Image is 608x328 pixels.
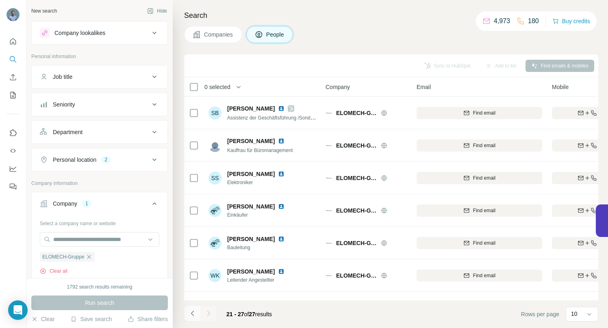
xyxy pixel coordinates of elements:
[326,272,332,279] img: Logo of ELOMECH-Gruppe
[31,180,168,187] p: Company information
[227,202,275,211] span: [PERSON_NAME]
[521,310,559,318] span: Rows per page
[278,203,284,210] img: LinkedIn logo
[53,200,77,208] div: Company
[266,30,285,39] span: People
[473,142,495,149] span: Find email
[278,138,284,144] img: LinkedIn logo
[227,211,294,219] span: Einkäufer
[336,272,377,280] span: ELOMECH-Gruppe
[31,7,57,15] div: New search
[53,128,83,136] div: Department
[336,206,377,215] span: ELOMECH-Gruppe
[32,67,167,87] button: Job title
[249,311,255,317] span: 27
[32,150,167,169] button: Personal location2
[227,104,275,113] span: [PERSON_NAME]
[67,283,132,291] div: 1792 search results remaining
[70,315,112,323] button: Save search
[208,172,221,185] div: SS
[326,83,350,91] span: Company
[7,8,20,21] img: Avatar
[141,5,173,17] button: Hide
[184,10,598,21] h4: Search
[473,174,495,182] span: Find email
[227,276,294,284] span: Leitender Angestellter
[473,272,495,279] span: Find email
[208,139,221,152] img: Avatar
[208,204,221,217] img: Avatar
[417,237,542,249] button: Find email
[32,95,167,114] button: Seniority
[278,268,284,275] img: LinkedIn logo
[336,174,377,182] span: ELOMECH-Gruppe
[552,15,590,27] button: Buy credits
[40,217,159,227] div: Select a company name or website
[184,305,200,321] button: Navigate to previous page
[326,142,332,149] img: Logo of ELOMECH-Gruppe
[227,300,275,308] span: [PERSON_NAME]
[473,109,495,117] span: Find email
[417,204,542,217] button: Find email
[227,137,275,145] span: [PERSON_NAME]
[32,122,167,142] button: Department
[7,179,20,194] button: Feedback
[53,73,72,81] div: Job title
[7,161,20,176] button: Dashboard
[208,237,221,250] img: Avatar
[278,171,284,177] img: LinkedIn logo
[7,52,20,67] button: Search
[417,139,542,152] button: Find email
[417,269,542,282] button: Find email
[278,105,284,112] img: LinkedIn logo
[336,239,377,247] span: ELOMECH-Gruppe
[417,83,431,91] span: Email
[326,240,332,246] img: Logo of ELOMECH-Gruppe
[226,311,272,317] span: results
[208,269,221,282] div: WK
[31,53,168,60] p: Personal information
[227,244,294,251] span: Bauleitung
[278,236,284,242] img: LinkedIn logo
[53,156,96,164] div: Personal location
[7,143,20,158] button: Use Surfe API
[82,200,91,207] div: 1
[32,23,167,43] button: Company lookalikes
[31,315,54,323] button: Clear
[473,207,495,214] span: Find email
[53,100,75,109] div: Seniority
[7,70,20,85] button: Enrich CSV
[8,300,28,320] div: Open Intercom Messenger
[7,34,20,49] button: Quick start
[40,267,67,275] button: Clear all
[128,315,168,323] button: Share filters
[227,114,332,121] span: Assistenz der Geschäftsführung /Sonderprojekte
[42,253,84,261] span: ELOMECH-Gruppe
[326,110,332,116] img: Logo of ELOMECH-Gruppe
[494,16,510,26] p: 4,973
[473,239,495,247] span: Find email
[528,16,539,26] p: 180
[101,156,111,163] div: 2
[227,267,275,276] span: [PERSON_NAME]
[226,311,244,317] span: 21 - 27
[227,235,275,243] span: [PERSON_NAME]
[7,88,20,102] button: My lists
[336,109,377,117] span: ELOMECH-Gruppe
[204,30,234,39] span: Companies
[552,83,569,91] span: Mobile
[227,148,293,153] span: Kauffrau für Büromanagement
[227,179,294,186] span: Elektroniker
[204,83,230,91] span: 0 selected
[32,194,167,217] button: Company1
[54,29,105,37] div: Company lookalikes
[571,310,578,318] p: 10
[417,172,542,184] button: Find email
[326,207,332,214] img: Logo of ELOMECH-Gruppe
[7,126,20,140] button: Use Surfe on LinkedIn
[227,170,275,178] span: [PERSON_NAME]
[336,141,377,150] span: ELOMECH-Gruppe
[208,106,221,119] div: SB
[244,311,249,317] span: of
[326,175,332,181] img: Logo of ELOMECH-Gruppe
